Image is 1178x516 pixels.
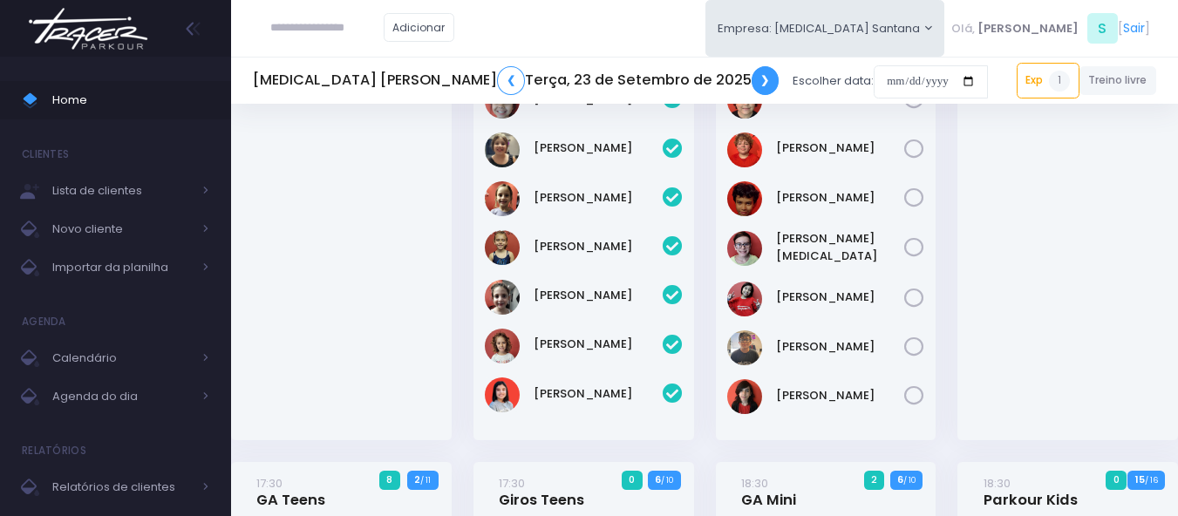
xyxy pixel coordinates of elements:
img: Pedro giraldi tavares [727,379,762,414]
span: Importar da planilha [52,256,192,279]
div: [ ] [944,9,1156,48]
span: [PERSON_NAME] [977,20,1079,37]
a: [PERSON_NAME][MEDICAL_DATA] [776,230,905,264]
a: [PERSON_NAME] [534,189,663,207]
a: Exp1 [1017,63,1079,98]
img: Lorena mie sato ayres [727,282,762,316]
a: [PERSON_NAME] [534,336,663,353]
img: Manuela Andrade Bertolla [485,230,520,265]
a: [PERSON_NAME] [776,189,905,207]
span: Relatórios de clientes [52,476,192,499]
h4: Agenda [22,304,66,339]
img: Henrique Affonso [727,132,762,167]
span: 8 [379,471,400,490]
span: Olá, [951,20,975,37]
img: Nina Diniz Scatena Alves [485,329,520,363]
span: 0 [622,471,643,490]
a: [PERSON_NAME] [534,238,663,255]
small: 17:30 [256,475,283,492]
small: / 16 [1145,475,1158,485]
img: VALENTINA ZANONI DE FREITAS [485,377,520,412]
img: Mariana Garzuzi Palma [485,280,520,315]
img: João Pedro Oliveira de Meneses [727,181,762,216]
small: 18:30 [741,475,768,492]
a: 17:30Giros Teens [499,474,584,509]
strong: 2 [414,472,420,486]
a: 18:30Parkour Kids [984,474,1078,509]
span: Novo cliente [52,218,192,241]
a: [PERSON_NAME] [534,385,663,403]
small: / 10 [661,475,673,485]
a: 17:30GA Teens [256,474,325,509]
small: 17:30 [499,475,525,492]
img: João Vitor Fontan Nicoleti [727,231,762,266]
small: 18:30 [984,475,1011,492]
small: / 10 [903,475,916,485]
a: Treino livre [1079,66,1157,95]
a: [PERSON_NAME] [776,289,905,306]
strong: 15 [1135,472,1145,486]
img: Lucas figueiredo guedes [727,330,762,365]
strong: 6 [655,472,661,486]
span: Agenda do dia [52,385,192,408]
span: Lista de clientes [52,180,192,202]
h4: Clientes [22,137,69,172]
div: Escolher data: [253,61,988,101]
span: Calendário [52,347,192,370]
span: Home [52,89,209,112]
h5: [MEDICAL_DATA] [PERSON_NAME] Terça, 23 de Setembro de 2025 [253,66,779,95]
span: S [1087,13,1118,44]
a: [PERSON_NAME] [776,139,905,157]
span: 1 [1049,71,1070,92]
a: Adicionar [384,13,455,42]
img: Lara Prado Pfefer [485,181,520,216]
a: ❮ [497,66,525,95]
span: 0 [1106,471,1127,490]
h4: Relatórios [22,433,86,468]
span: 2 [864,471,885,490]
a: [PERSON_NAME] [776,338,905,356]
a: [PERSON_NAME] [776,387,905,404]
a: Sair [1123,19,1145,37]
a: [PERSON_NAME] [534,139,663,157]
a: [PERSON_NAME] [534,287,663,304]
img: Heloisa Frederico Mota [485,132,520,167]
a: ❯ [752,66,780,95]
small: / 11 [420,475,431,485]
a: 18:30GA Mini [741,474,796,509]
strong: 6 [897,472,903,486]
